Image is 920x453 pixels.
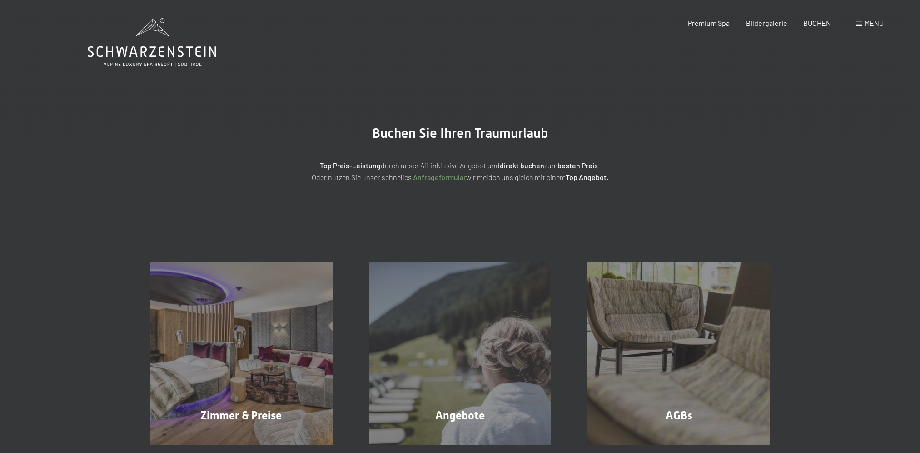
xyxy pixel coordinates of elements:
span: Zimmer & Preise [200,409,282,422]
a: Bildergalerie [746,19,787,27]
a: Premium Spa [688,19,730,27]
strong: Top Angebot. [566,173,608,181]
span: Buchen Sie Ihren Traumurlaub [372,125,548,141]
span: Angebote [435,409,485,422]
a: Buchung Angebote [351,262,570,445]
a: Anfrageformular [413,173,466,181]
strong: Top Preis-Leistung [320,161,381,170]
strong: direkt buchen [500,161,544,170]
a: Buchung AGBs [569,262,788,445]
span: AGBs [666,409,692,422]
a: Buchung Zimmer & Preise [132,262,351,445]
p: durch unser All-inklusive Angebot und zum ! Oder nutzen Sie unser schnelles wir melden uns gleich... [233,160,687,183]
span: Menü [865,19,884,27]
a: BUCHEN [803,19,831,27]
strong: besten Preis [557,161,598,170]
